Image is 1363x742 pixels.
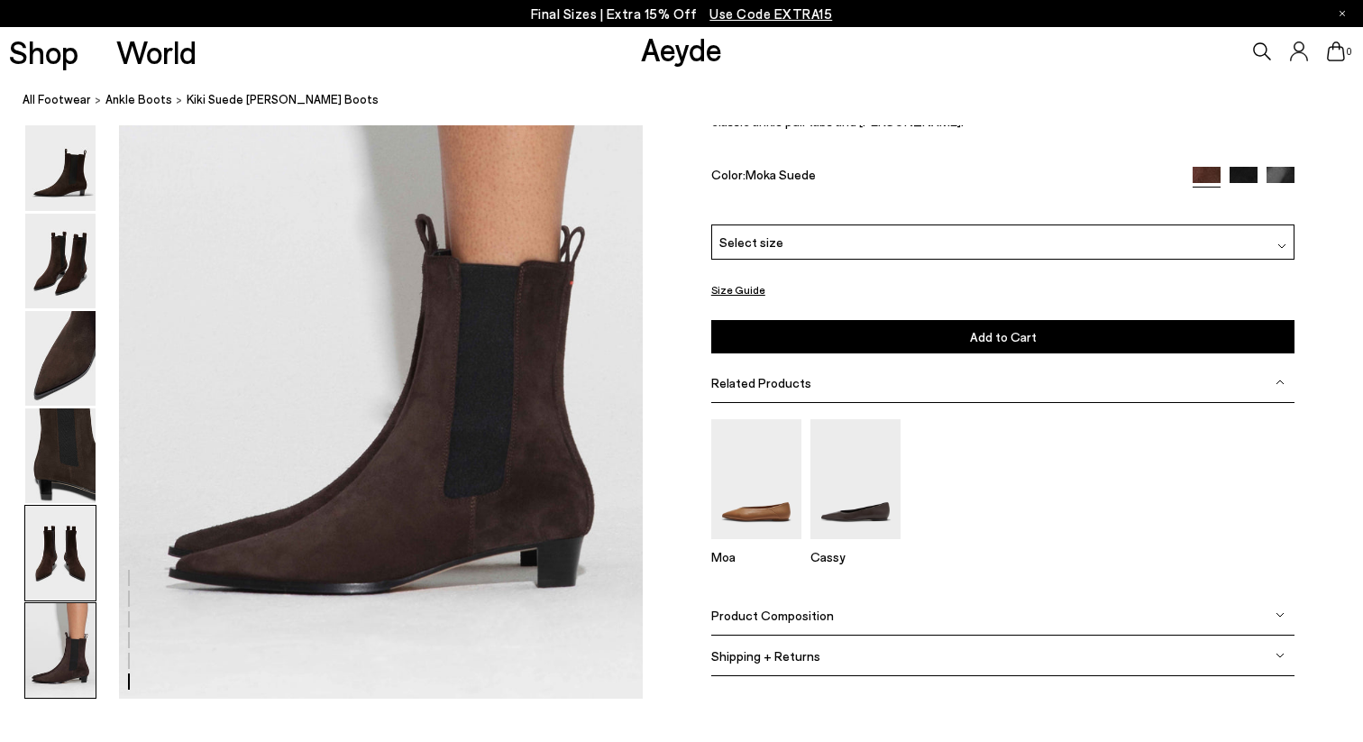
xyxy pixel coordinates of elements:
p: Moa [711,549,801,564]
span: Kiki Suede [PERSON_NAME] Boots [187,90,379,109]
button: Size Guide [711,279,765,301]
img: Kiki Suede Chelsea Boots - Image 3 [25,311,96,406]
img: svg%3E [1276,378,1285,387]
img: Kiki Suede Chelsea Boots - Image 1 [25,116,96,211]
a: 0 [1327,41,1345,61]
a: Ankle Boots [105,90,172,109]
img: Kiki Suede Chelsea Boots - Image 2 [25,214,96,308]
a: Aeyde [641,30,722,68]
img: Kiki Suede Chelsea Boots - Image 4 [25,408,96,503]
div: Color: [711,166,1174,187]
a: All Footwear [23,90,91,109]
img: svg%3E [1276,651,1285,660]
span: Product Composition [711,607,834,622]
span: Related Products [711,375,811,390]
a: World [116,36,197,68]
img: svg%3E [1277,241,1286,250]
img: Moa Pointed-Toe Flats [711,419,801,539]
span: Moka Suede [746,166,816,181]
img: Kiki Suede Chelsea Boots - Image 6 [25,603,96,698]
span: Add to Cart [970,329,1037,344]
button: Add to Cart [711,320,1295,353]
span: Select size [719,233,783,252]
p: Final Sizes | Extra 15% Off [531,3,833,25]
a: Moa Pointed-Toe Flats Moa [711,527,801,564]
span: Ankle Boots [105,92,172,106]
span: Navigate to /collections/ss25-final-sizes [709,5,832,22]
a: Cassy Pointed-Toe Flats Cassy [810,527,901,564]
img: Cassy Pointed-Toe Flats [810,419,901,539]
a: Shop [9,36,78,68]
nav: breadcrumb [23,76,1363,125]
img: svg%3E [1276,610,1285,619]
span: 0 [1345,47,1354,57]
p: Cassy [810,549,901,564]
img: Kiki Suede Chelsea Boots - Image 5 [25,506,96,600]
span: Shipping + Returns [711,647,820,663]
